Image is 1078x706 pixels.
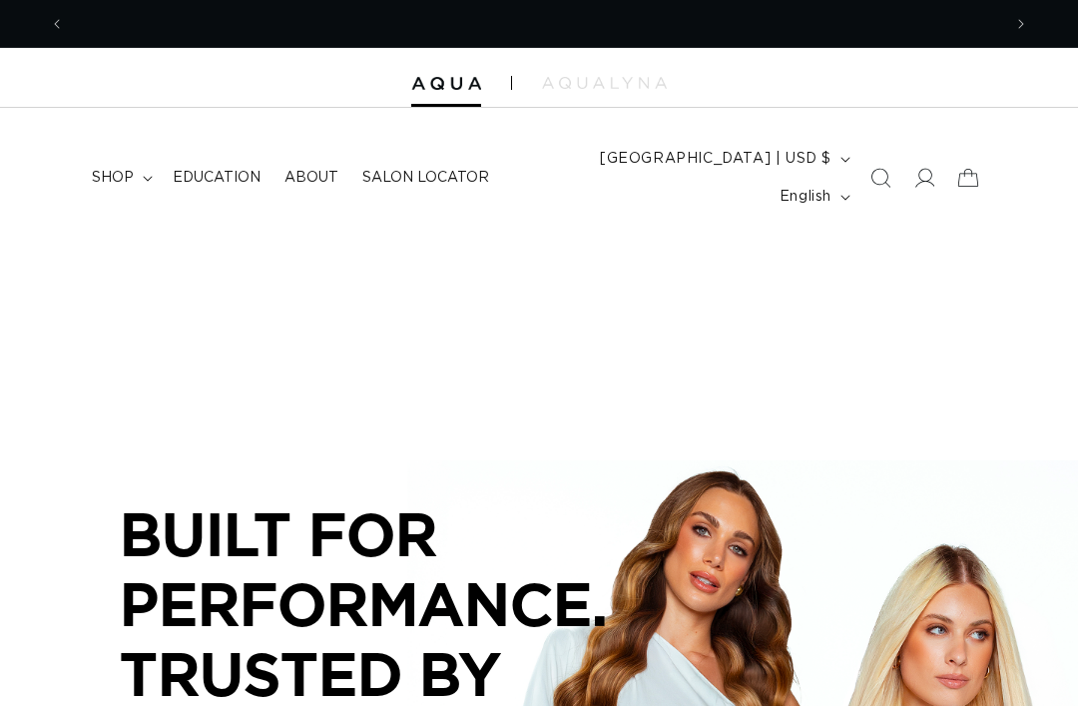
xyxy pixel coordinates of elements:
summary: shop [80,157,161,199]
button: [GEOGRAPHIC_DATA] | USD $ [588,140,858,178]
span: English [780,187,831,208]
span: shop [92,169,134,187]
span: [GEOGRAPHIC_DATA] | USD $ [600,149,831,170]
img: Aqua Hair Extensions [411,77,481,91]
img: aqualyna.com [542,77,667,89]
span: About [284,169,338,187]
a: About [272,157,350,199]
button: Previous announcement [35,5,79,43]
span: Salon Locator [362,169,489,187]
a: Education [161,157,272,199]
summary: Search [858,156,902,200]
button: Next announcement [999,5,1043,43]
button: English [768,178,858,216]
span: Education [173,169,261,187]
a: Salon Locator [350,157,501,199]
